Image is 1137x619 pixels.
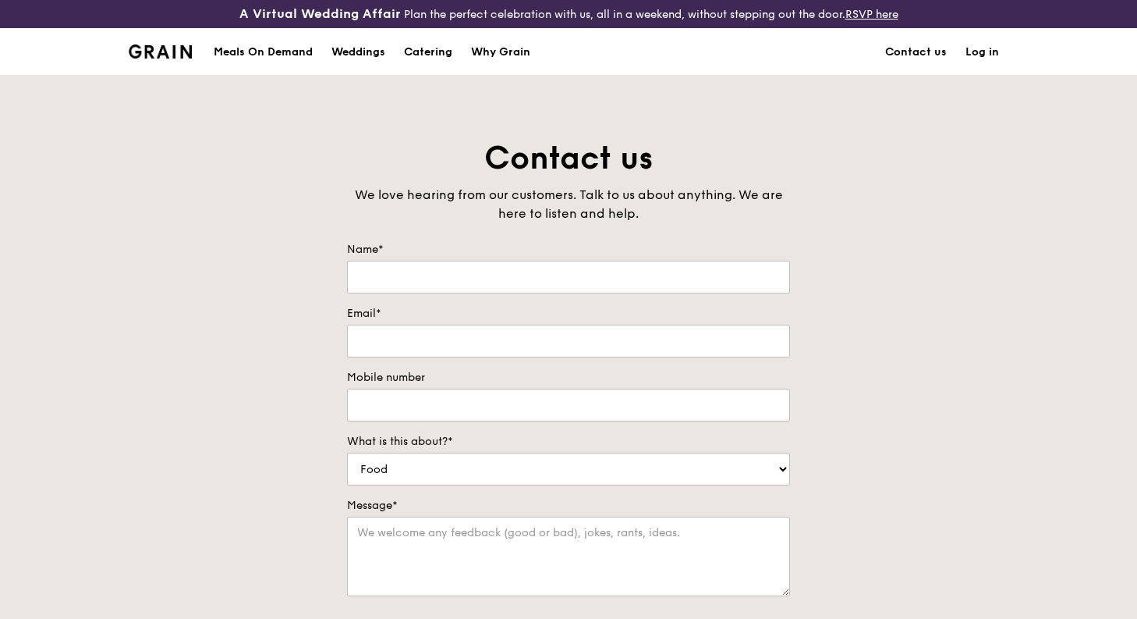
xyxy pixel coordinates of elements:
label: Email* [347,306,790,322]
label: Message* [347,498,790,514]
div: Meals On Demand [214,29,313,76]
div: We love hearing from our customers. Talk to us about anything. We are here to listen and help. [347,186,790,223]
a: Log in [956,29,1008,76]
a: Why Grain [462,29,540,76]
label: Mobile number [347,370,790,386]
a: Weddings [322,29,395,76]
label: Name* [347,242,790,258]
div: Plan the perfect celebration with us, all in a weekend, without stepping out the door. [189,6,947,22]
img: Grain [129,44,192,59]
h1: Contact us [347,137,790,180]
div: Catering [404,29,452,76]
a: RSVP here [845,8,898,21]
div: Why Grain [471,29,530,76]
label: What is this about?* [347,434,790,450]
a: Contact us [876,29,956,76]
h3: A Virtual Wedding Affair [239,6,401,22]
div: Weddings [331,29,385,76]
a: GrainGrain [129,27,192,74]
a: Catering [395,29,462,76]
